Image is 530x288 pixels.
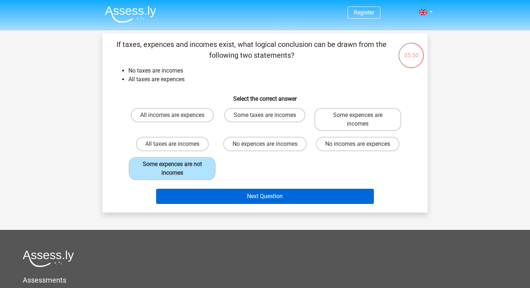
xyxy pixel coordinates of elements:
[223,137,307,151] label: No expences are incomes
[128,66,416,75] li: No taxes are incomes
[129,157,216,180] label: Some expences are not incomes
[23,250,74,267] img: Assessly logo
[131,108,214,122] label: All incomes are expences
[398,42,425,60] div: 05:50
[23,276,507,284] h5: Assessments
[105,6,156,23] img: Assessly
[136,137,209,151] label: All taxes are incomes
[316,137,399,151] label: No incomes are expences
[224,108,305,122] label: Some taxes are incomes
[156,189,374,204] button: Next Question
[114,39,389,61] p: If taxes, expences and incomes exist, what logical conclusion can be drawn from the following two...
[128,75,416,84] li: All taxes are expences
[314,108,401,131] label: Some expences are incomes
[114,90,416,102] h6: Select the correct answer
[354,9,374,16] a: Register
